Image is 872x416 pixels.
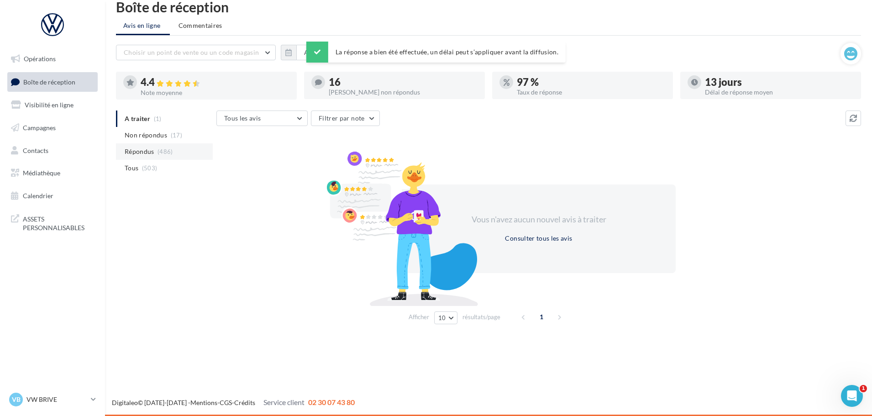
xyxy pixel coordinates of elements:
span: Tous [125,163,138,173]
a: Digitaleo [112,399,138,406]
button: Tous les avis [216,111,308,126]
span: 02 30 07 43 80 [308,398,355,406]
button: Au total [296,45,336,60]
p: VW BRIVE [26,395,87,404]
a: Médiathèque [5,163,100,183]
div: Taux de réponse [517,89,666,95]
span: (486) [158,148,173,155]
span: Non répondus [125,131,167,140]
button: 10 [434,311,457,324]
a: CGS [220,399,232,406]
span: Service client [263,398,305,406]
a: Contacts [5,141,100,160]
span: Calendrier [23,192,53,200]
div: 13 jours [705,77,854,87]
span: (17) [171,132,182,139]
iframe: Intercom live chat [841,385,863,407]
a: Calendrier [5,186,100,205]
div: Délai de réponse moyen [705,89,854,95]
button: Au total [281,45,336,60]
span: Tous les avis [224,114,261,122]
div: 4.4 [141,77,289,88]
span: VB [12,395,21,404]
button: Consulter tous les avis [501,233,576,244]
div: Vous n'avez aucun nouvel avis à traiter [460,214,617,226]
a: Boîte de réception [5,72,100,92]
div: 97 % [517,77,666,87]
span: Contacts [23,146,48,154]
a: Visibilité en ligne [5,95,100,115]
a: Mentions [190,399,217,406]
a: ASSETS PERSONNALISABLES [5,209,100,236]
span: Visibilité en ligne [25,101,74,109]
a: Crédits [234,399,255,406]
span: (503) [142,164,158,172]
div: Note moyenne [141,90,289,96]
a: VB VW BRIVE [7,391,98,408]
button: Choisir un point de vente ou un code magasin [116,45,276,60]
span: Médiathèque [23,169,60,177]
div: [PERSON_NAME] non répondus [329,89,478,95]
span: 1 [860,385,867,392]
div: La réponse a bien été effectuée, un délai peut s’appliquer avant la diffusion. [306,42,566,63]
a: Opérations [5,49,100,68]
span: ASSETS PERSONNALISABLES [23,213,94,232]
span: Choisir un point de vente ou un code magasin [124,48,259,56]
span: Opérations [24,55,56,63]
span: Répondus [125,147,154,156]
span: Boîte de réception [23,78,75,85]
button: Filtrer par note [311,111,380,126]
div: 16 [329,77,478,87]
span: Commentaires [179,21,222,30]
span: Afficher [409,313,429,321]
span: 10 [438,314,446,321]
span: 1 [534,310,549,324]
span: résultats/page [462,313,500,321]
span: © [DATE]-[DATE] - - - [112,399,355,406]
a: Campagnes [5,118,100,137]
span: Campagnes [23,124,56,132]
